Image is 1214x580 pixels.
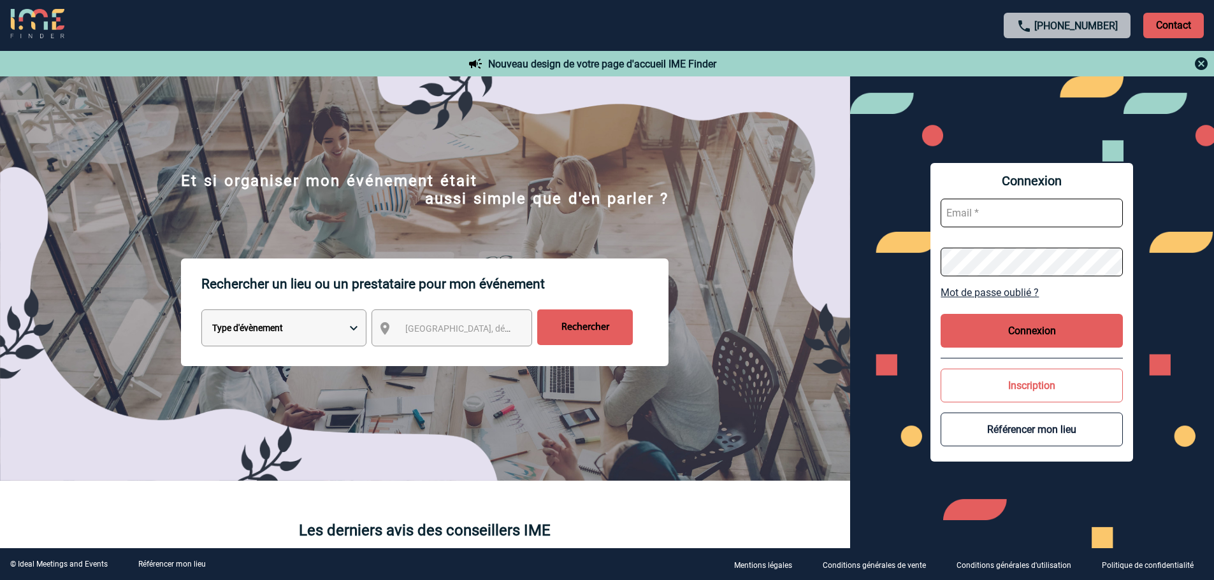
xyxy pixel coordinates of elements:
img: call-24-px.png [1016,18,1032,34]
input: Email * [941,199,1123,227]
span: [GEOGRAPHIC_DATA], département, région... [405,323,582,334]
a: Mot de passe oublié ? [941,286,1123,299]
button: Inscription [941,369,1123,402]
p: Contact [1143,13,1204,38]
p: Mentions légales [734,561,792,570]
p: Politique de confidentialité [1102,561,1194,570]
a: Référencer mon lieu [138,560,206,569]
p: Rechercher un lieu ou un prestataire pour mon événement [201,258,668,309]
button: Référencer mon lieu [941,413,1123,446]
button: Connexion [941,314,1123,348]
p: Conditions générales de vente [823,561,926,570]
div: © Ideal Meetings and Events [10,560,108,569]
a: Politique de confidentialité [1092,558,1214,570]
input: Rechercher [537,309,633,345]
a: [PHONE_NUMBER] [1034,20,1118,32]
span: Connexion [941,173,1123,188]
p: Conditions générales d'utilisation [957,561,1071,570]
a: Conditions générales de vente [813,558,946,570]
a: Mentions légales [724,558,813,570]
a: Conditions générales d'utilisation [946,558,1092,570]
